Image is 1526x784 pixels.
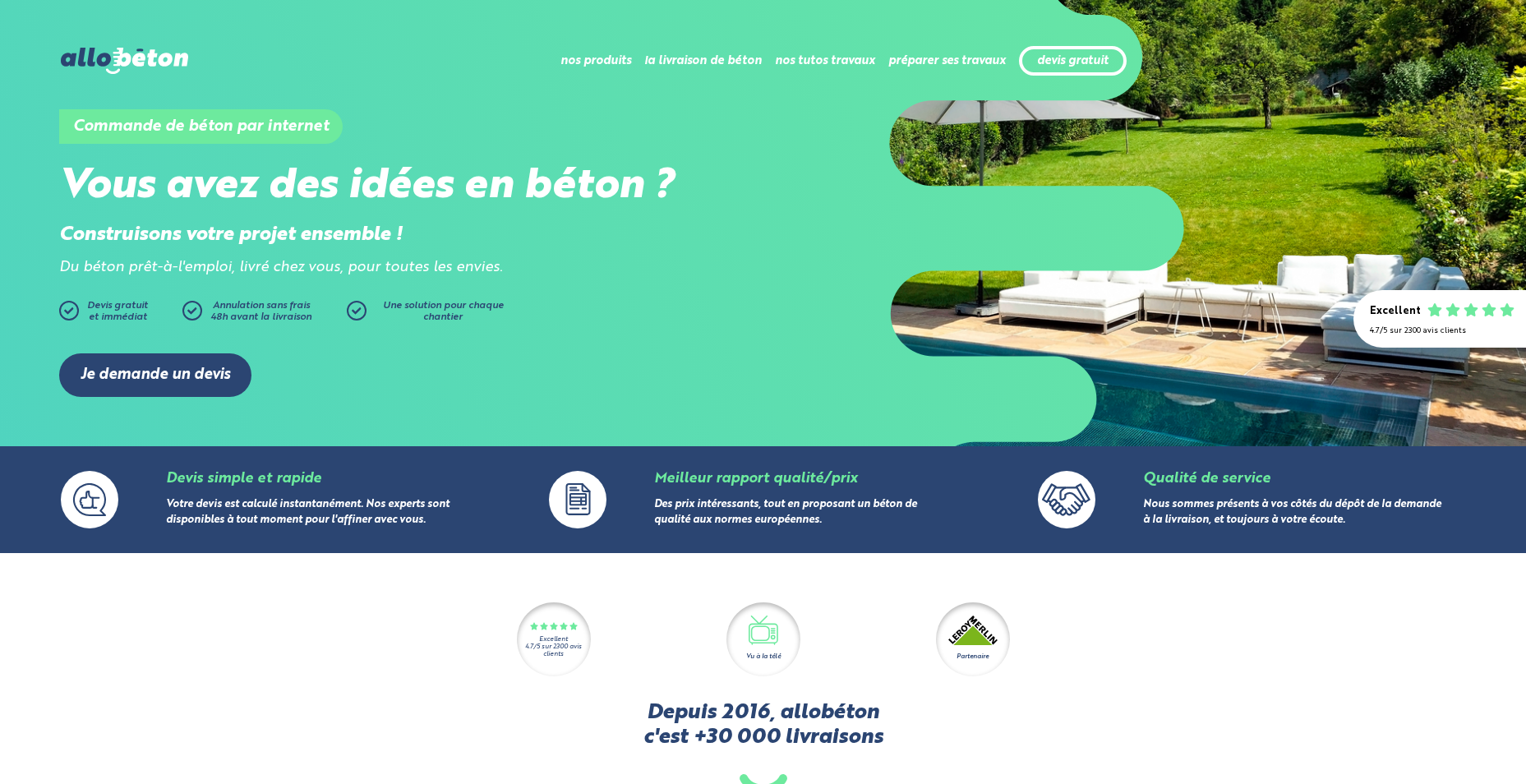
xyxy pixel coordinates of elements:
[59,109,343,144] h1: Commande de béton par internet
[166,499,450,525] a: Votre devis est calculé instantanément. Nos experts sont disponibles à tout moment pour l'affiner...
[1143,472,1270,486] a: Qualité de service
[210,301,311,322] span: Annulation sans frais 48h avant la livraison
[59,225,403,245] strong: Construisons votre projet ensemble !
[347,301,511,329] a: Une solution pour chaque chantier
[87,301,148,322] span: Devis gratuit et immédiat
[1370,306,1421,318] div: Excellent
[775,41,875,81] li: nos tutos travaux
[166,472,321,486] a: Devis simple et rapide
[59,301,174,329] a: Devis gratuitet immédiat
[1037,54,1109,68] a: devis gratuit
[746,652,781,662] div: Vu à la télé
[182,301,347,329] a: Annulation sans frais48h avant la livraison
[59,261,503,274] i: Du béton prêt-à-l'emploi, livré chez vous, pour toutes les envies.
[383,301,504,322] span: Une solution pour chaque chantier
[560,41,631,81] li: nos produits
[1370,326,1510,335] div: 4.7/5 sur 2300 avis clients
[517,643,591,658] div: 4.7/5 sur 2300 avis clients
[654,472,857,486] a: Meilleur rapport qualité/prix
[957,652,989,662] div: Partenaire
[888,41,1006,81] li: préparer ses travaux
[644,41,762,81] li: la livraison de béton
[61,48,187,74] img: allobéton
[59,163,763,211] h2: Vous avez des idées en béton ?
[1143,499,1441,525] a: Nous sommes présents à vos côtés du dépôt de la demande à la livraison, et toujours à votre écoute.
[59,353,251,397] a: Je demande un devis
[654,499,917,525] a: Des prix intéressants, tout en proposant un béton de qualité aux normes européennes.
[539,636,568,643] div: Excellent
